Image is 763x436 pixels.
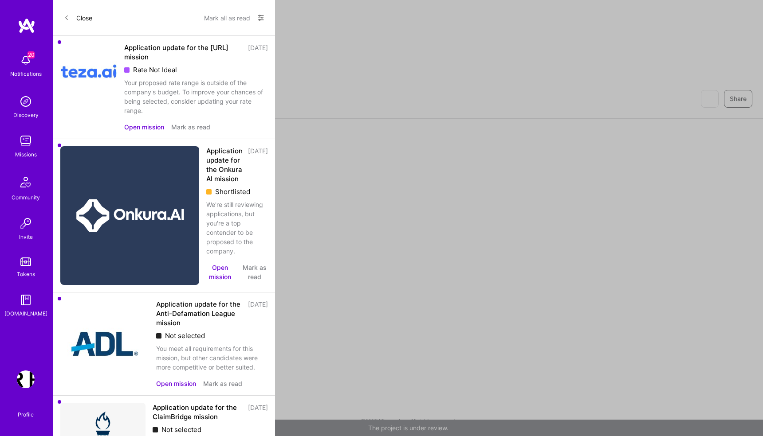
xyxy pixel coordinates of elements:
[17,132,35,150] img: teamwork
[60,146,199,285] img: Company Logo
[19,232,33,241] div: Invite
[153,425,268,434] div: Not selected
[206,200,268,256] div: We're still reviewing applications, but you're a top contender to be proposed to the company.
[60,300,149,388] img: Company Logo
[15,171,36,193] img: Community
[241,263,268,281] button: Mark as read
[15,401,37,418] a: Profile
[153,403,243,421] div: Application update for the ClaimBridge mission
[206,187,268,196] div: Shortlisted
[17,214,35,232] img: Invite
[248,146,268,183] div: [DATE]
[18,18,35,34] img: logo
[15,370,37,388] a: Terr.ai: Building an Innovative Real Estate Platform
[64,11,92,25] button: Close
[17,269,35,279] div: Tokens
[124,122,164,132] button: Open mission
[15,150,37,159] div: Missions
[17,370,35,388] img: Terr.ai: Building an Innovative Real Estate Platform
[17,291,35,309] img: guide book
[13,110,39,120] div: Discovery
[60,43,117,100] img: Company Logo
[124,43,243,62] div: Application update for the [URL] mission
[12,193,40,202] div: Community
[156,379,196,388] button: Open mission
[20,257,31,266] img: tokens
[18,410,34,418] div: Profile
[156,331,268,340] div: Not selected
[171,122,210,132] button: Mark as read
[124,65,268,74] div: Rate Not Ideal
[124,78,268,115] div: Your proposed rate range is outside of the company's budget. To improve your chances of being sel...
[203,379,242,388] button: Mark as read
[248,300,268,327] div: [DATE]
[248,43,268,62] div: [DATE]
[156,300,243,327] div: Application update for the Anti-Defamation League mission
[204,11,250,25] button: Mark all as read
[4,309,47,318] div: [DOMAIN_NAME]
[17,93,35,110] img: discovery
[206,263,234,281] button: Open mission
[206,146,243,183] div: Application update for the Onkura AI mission
[156,344,268,372] div: You meet all requirements for this mission, but other candidates were more competitive or better ...
[248,403,268,421] div: [DATE]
